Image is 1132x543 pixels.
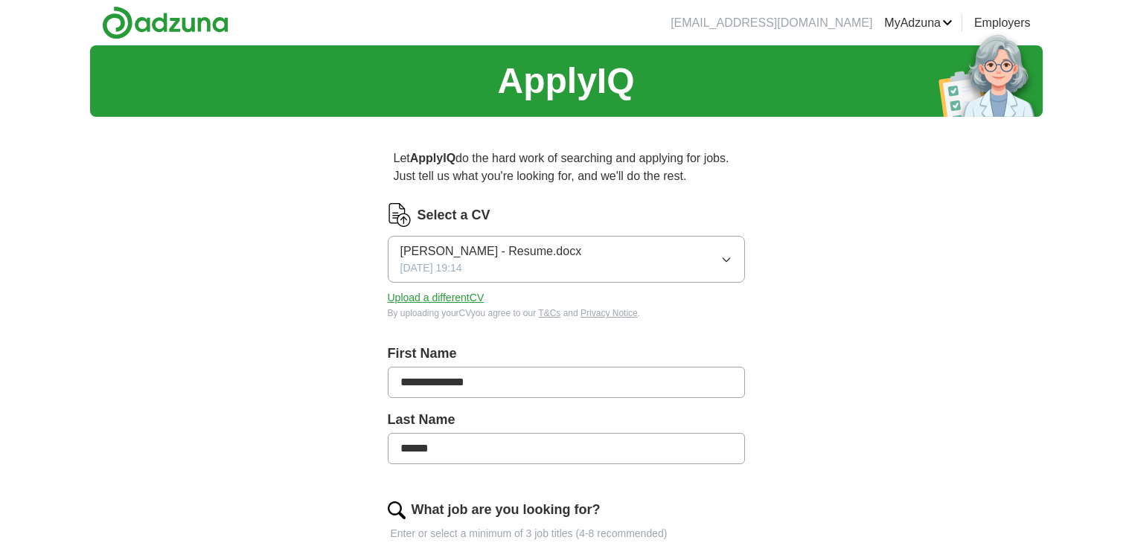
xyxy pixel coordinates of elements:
[102,6,228,39] img: Adzuna logo
[388,526,745,542] p: Enter or select a minimum of 3 job titles (4-8 recommended)
[974,14,1031,32] a: Employers
[884,14,953,32] a: MyAdzuna
[400,260,462,276] span: [DATE] 19:14
[538,308,560,318] a: T&Cs
[388,144,745,191] p: Let do the hard work of searching and applying for jobs. Just tell us what you're looking for, an...
[412,500,601,520] label: What job are you looking for?
[418,205,490,225] label: Select a CV
[388,290,485,306] button: Upload a differentCV
[410,152,455,164] strong: ApplyIQ
[388,306,745,320] div: By uploading your CV you agree to our and .
[671,14,872,32] li: [EMAIL_ADDRESS][DOMAIN_NAME]
[388,410,745,430] label: Last Name
[388,236,745,283] button: [PERSON_NAME] - Resume.docx[DATE] 19:14
[400,242,582,260] span: [PERSON_NAME] - Resume.docx
[388,501,406,519] img: search.png
[497,54,634,108] h1: ApplyIQ
[581,308,638,318] a: Privacy Notice
[388,344,745,364] label: First Name
[388,203,412,227] img: CV Icon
